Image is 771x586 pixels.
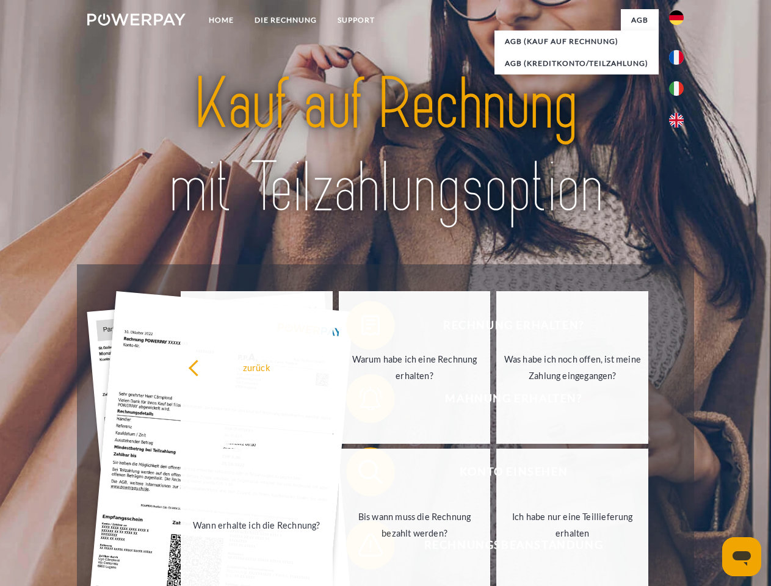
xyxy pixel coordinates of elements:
[504,351,641,384] div: Was habe ich noch offen, ist meine Zahlung eingegangen?
[117,59,654,234] img: title-powerpay_de.svg
[504,508,641,541] div: Ich habe nur eine Teillieferung erhalten
[244,9,327,31] a: DIE RECHNUNG
[722,537,761,576] iframe: Schaltfläche zum Öffnen des Messaging-Fensters
[346,508,483,541] div: Bis wann muss die Rechnung bezahlt werden?
[346,351,483,384] div: Warum habe ich eine Rechnung erhalten?
[494,52,659,74] a: AGB (Kreditkonto/Teilzahlung)
[188,359,325,375] div: zurück
[496,291,648,444] a: Was habe ich noch offen, ist meine Zahlung eingegangen?
[669,81,684,96] img: it
[621,9,659,31] a: agb
[327,9,385,31] a: SUPPORT
[494,31,659,52] a: AGB (Kauf auf Rechnung)
[669,10,684,25] img: de
[188,516,325,533] div: Wann erhalte ich die Rechnung?
[669,50,684,65] img: fr
[669,113,684,128] img: en
[198,9,244,31] a: Home
[87,13,186,26] img: logo-powerpay-white.svg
